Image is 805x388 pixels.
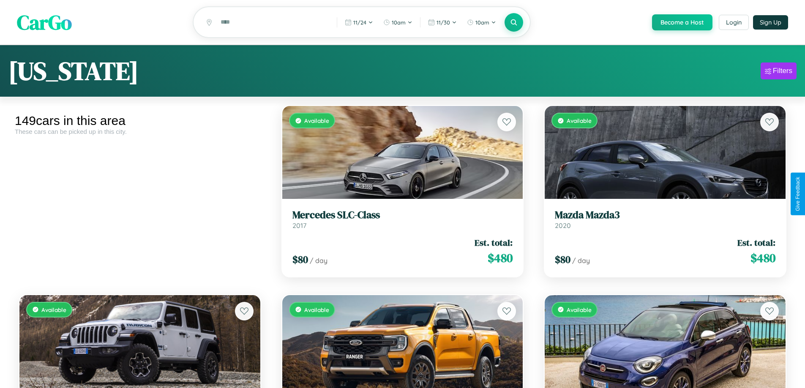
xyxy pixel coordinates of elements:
[572,256,590,265] span: / day
[750,250,775,266] span: $ 480
[304,117,329,124] span: Available
[652,14,712,30] button: Become a Host
[475,236,513,249] span: Est. total:
[761,62,797,79] button: Filters
[292,209,513,221] h3: Mercedes SLC-Class
[555,221,571,230] span: 2020
[773,67,792,75] div: Filters
[292,252,308,266] span: $ 80
[379,16,417,29] button: 10am
[737,236,775,249] span: Est. total:
[353,19,366,26] span: 11 / 24
[555,209,775,230] a: Mazda Mazda32020
[719,15,749,30] button: Login
[292,221,306,230] span: 2017
[341,16,377,29] button: 11/24
[8,54,139,88] h1: [US_STATE]
[15,128,265,135] div: These cars can be picked up in this city.
[15,114,265,128] div: 149 cars in this area
[475,19,489,26] span: 10am
[488,250,513,266] span: $ 480
[753,15,788,30] button: Sign Up
[567,306,592,313] span: Available
[392,19,406,26] span: 10am
[310,256,327,265] span: / day
[292,209,513,230] a: Mercedes SLC-Class2017
[567,117,592,124] span: Available
[424,16,461,29] button: 11/30
[795,177,801,211] div: Give Feedback
[17,8,72,36] span: CarGo
[555,209,775,221] h3: Mazda Mazda3
[555,252,570,266] span: $ 80
[463,16,500,29] button: 10am
[437,19,450,26] span: 11 / 30
[41,306,66,313] span: Available
[304,306,329,313] span: Available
